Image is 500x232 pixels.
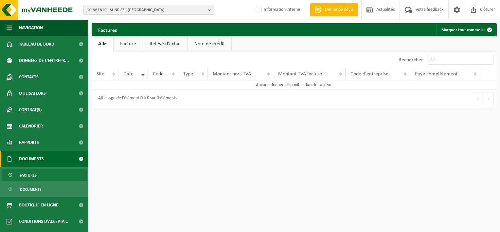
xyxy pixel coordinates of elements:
[323,7,355,13] span: Demande devis
[87,5,205,15] span: 10-961819 - SUNRISE - [GEOGRAPHIC_DATA]
[114,36,143,51] a: Facture
[19,36,54,52] span: Tableau de bord
[19,134,39,151] span: Rapports
[436,23,496,36] button: Marquer tout comme lu
[310,3,358,16] a: Demande devis
[92,80,497,89] td: Aucune donnée disponible dans le tableau
[92,36,113,51] a: Alle
[255,5,300,15] label: Information interne
[19,213,68,230] span: Conditions d'accepta...
[350,71,388,77] span: Code d'entreprise
[19,197,58,213] span: Boutique en ligne
[83,5,214,15] button: 10-961819 - SUNRISE - [GEOGRAPHIC_DATA]
[19,85,46,102] span: Utilisateurs
[399,57,424,63] label: Rechercher:
[19,20,43,36] span: Navigation
[92,23,123,36] h2: Factures
[2,169,87,181] a: Factures
[123,71,134,77] span: Date
[415,71,457,77] span: Payé complètement
[95,93,177,105] div: Affichage de l'élément 0 à 0 sur 0 éléments
[19,118,43,134] span: Calendrier
[483,92,493,105] button: Next
[213,71,251,77] span: Montant hors TVA
[278,71,322,77] span: Montant TVA incluse
[97,71,104,77] span: Site
[20,169,37,182] span: Factures
[2,183,87,195] a: Documents
[19,52,69,69] span: Données de l'entrepr...
[153,71,164,77] span: Code
[183,71,193,77] span: Type
[20,183,42,196] span: Documents
[19,102,42,118] span: Contrat(s)
[143,36,187,51] a: Relevé d'achat
[19,69,39,85] span: Contacts
[473,92,483,105] button: Previous
[188,36,231,51] a: Note de crédit
[19,151,44,167] span: Documents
